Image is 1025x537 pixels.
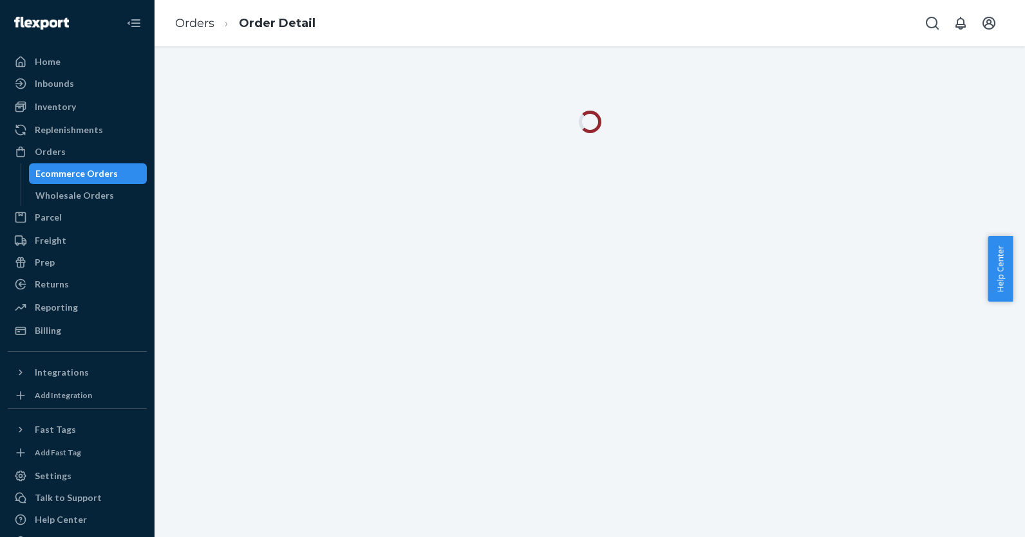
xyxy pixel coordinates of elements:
[239,16,315,30] a: Order Detail
[29,185,147,206] a: Wholesale Orders
[165,5,326,42] ol: breadcrumbs
[8,445,147,460] a: Add Fast Tag
[8,96,147,117] a: Inventory
[35,469,71,482] div: Settings
[35,278,69,291] div: Returns
[35,55,61,68] div: Home
[35,491,102,504] div: Talk to Support
[8,297,147,318] a: Reporting
[35,234,66,247] div: Freight
[35,123,103,136] div: Replenishments
[8,141,147,162] a: Orders
[8,320,147,341] a: Billing
[35,513,87,526] div: Help Center
[8,207,147,228] a: Parcel
[988,236,1013,302] button: Help Center
[976,10,1002,36] button: Open account menu
[8,73,147,94] a: Inbounds
[35,167,118,180] div: Ecommerce Orders
[35,189,114,202] div: Wholesale Orders
[8,230,147,251] a: Freight
[8,388,147,403] a: Add Integration
[35,256,55,269] div: Prep
[948,10,973,36] button: Open notifications
[29,163,147,184] a: Ecommerce Orders
[8,274,147,295] a: Returns
[35,77,74,90] div: Inbounds
[35,423,76,436] div: Fast Tags
[35,324,61,337] div: Billing
[8,120,147,140] a: Replenishments
[14,17,69,30] img: Flexport logo
[8,51,147,72] a: Home
[175,16,214,30] a: Orders
[35,145,66,158] div: Orders
[8,419,147,440] button: Fast Tags
[35,301,78,314] div: Reporting
[8,509,147,530] a: Help Center
[121,10,147,36] button: Close Navigation
[35,447,81,458] div: Add Fast Tag
[8,252,147,273] a: Prep
[35,390,92,401] div: Add Integration
[8,466,147,486] a: Settings
[35,211,62,224] div: Parcel
[8,487,147,508] button: Talk to Support
[919,10,945,36] button: Open Search Box
[8,362,147,383] button: Integrations
[35,100,76,113] div: Inventory
[35,366,89,379] div: Integrations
